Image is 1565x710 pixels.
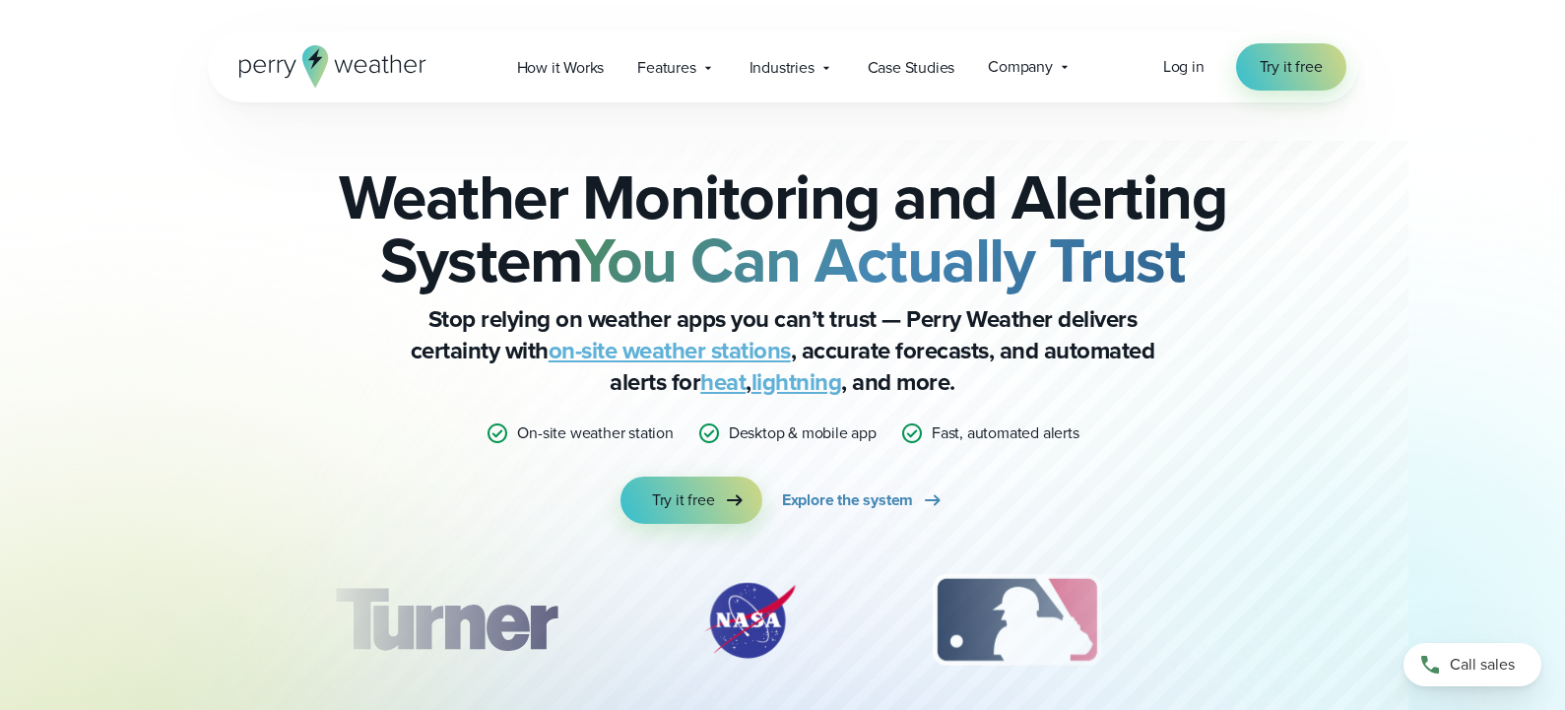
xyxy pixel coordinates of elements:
span: Try it free [652,488,715,512]
img: MLB.svg [913,571,1121,670]
span: Try it free [1260,55,1323,79]
div: 4 of 12 [1215,571,1373,670]
p: Stop relying on weather apps you can’t trust — Perry Weather delivers certainty with , accurate f... [389,303,1177,398]
div: 2 of 12 [681,571,818,670]
a: Try it free [1236,43,1346,91]
a: on-site weather stations [549,333,791,368]
div: 1 of 12 [305,571,585,670]
span: Features [637,56,695,80]
a: Explore the system [782,477,945,524]
a: lightning [751,364,842,400]
span: Company [988,55,1053,79]
p: Desktop & mobile app [729,421,877,445]
p: Fast, automated alerts [932,421,1079,445]
div: 3 of 12 [913,571,1121,670]
span: How it Works [517,56,605,80]
a: Log in [1163,55,1205,79]
p: On-site weather station [517,421,673,445]
div: slideshow [306,571,1260,679]
strong: You Can Actually Trust [575,214,1185,306]
a: How it Works [500,47,621,88]
span: Call sales [1450,653,1515,677]
a: Call sales [1403,643,1541,686]
img: Turner-Construction_1.svg [305,571,585,670]
span: Case Studies [868,56,955,80]
span: Explore the system [782,488,913,512]
a: Case Studies [851,47,972,88]
span: Log in [1163,55,1205,78]
img: NASA.svg [681,571,818,670]
a: heat [700,364,746,400]
span: Industries [750,56,815,80]
a: Try it free [620,477,762,524]
img: PGA.svg [1215,571,1373,670]
h2: Weather Monitoring and Alerting System [306,165,1260,291]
